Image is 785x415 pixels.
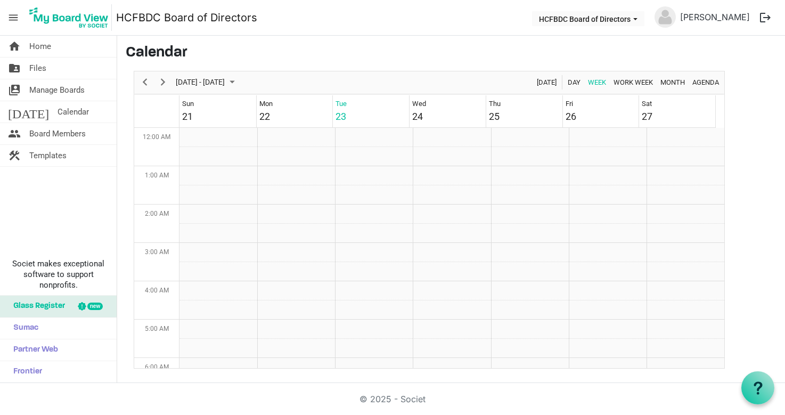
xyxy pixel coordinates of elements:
span: 6:00 AM [145,363,169,371]
span: 5:00 AM [145,325,169,332]
div: Mon [259,99,273,109]
span: [DATE] - [DATE] [175,76,226,89]
div: 23 [336,109,346,124]
h3: Calendar [126,44,776,62]
span: Sumac [8,318,38,339]
span: Calendar [58,101,89,123]
button: Day [566,76,583,89]
span: 2:00 AM [145,210,169,217]
div: 25 [489,109,500,124]
span: folder_shared [8,58,21,79]
span: home [8,36,21,57]
button: Month [659,76,687,89]
button: Next [156,76,170,89]
div: Fri [566,99,573,109]
span: Work Week [612,76,654,89]
div: Sat [642,99,652,109]
div: Wed [412,99,426,109]
span: Partner Web [8,339,58,361]
span: 1:00 AM [145,172,169,179]
span: 12:00 AM [143,133,170,141]
span: Week [587,76,607,89]
button: September 2025 [174,76,240,89]
span: Day [567,76,582,89]
div: 27 [642,109,652,124]
span: Manage Boards [29,79,85,101]
span: Files [29,58,46,79]
span: [DATE] [8,101,49,123]
div: Tue [336,99,347,109]
span: Templates [29,145,67,166]
button: logout [754,6,776,29]
span: construction [8,145,21,166]
a: [PERSON_NAME] [676,6,754,28]
img: no-profile-picture.svg [655,6,676,28]
span: switch_account [8,79,21,101]
a: HCFBDC Board of Directors [116,7,257,28]
button: Agenda [691,76,721,89]
div: next period [154,71,172,94]
span: [DATE] [536,76,558,89]
button: Today [535,76,559,89]
span: menu [3,7,23,28]
span: Glass Register [8,296,65,317]
div: September 21 - 27, 2025 [172,71,241,94]
span: people [8,123,21,144]
div: 24 [412,109,423,124]
span: Home [29,36,51,57]
div: Sun [182,99,194,109]
span: Frontier [8,361,42,383]
div: Week of September 23, 2025 [134,71,725,369]
a: © 2025 - Societ [359,394,426,404]
button: Previous [138,76,152,89]
div: new [87,303,103,310]
span: Agenda [691,76,720,89]
span: Board Members [29,123,86,144]
div: 26 [566,109,576,124]
button: HCFBDC Board of Directors dropdownbutton [532,11,644,26]
div: 21 [182,109,193,124]
button: Week [586,76,608,89]
div: 22 [259,109,270,124]
span: Month [659,76,686,89]
span: Societ makes exceptional software to support nonprofits. [5,258,112,290]
div: previous period [136,71,154,94]
button: Work Week [612,76,655,89]
span: 3:00 AM [145,248,169,256]
img: My Board View Logo [26,4,112,31]
a: My Board View Logo [26,4,116,31]
span: 4:00 AM [145,287,169,294]
div: Thu [489,99,501,109]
